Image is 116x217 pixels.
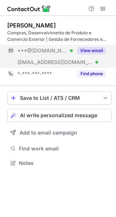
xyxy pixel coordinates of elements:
button: AI write personalized message [7,109,112,122]
span: ***@[DOMAIN_NAME] [17,47,67,54]
span: Add to email campaign [20,130,77,136]
span: Notes [19,160,109,166]
div: Compras, Desenvolvimento de Produto e Comércio Exterior | Gestão de Fornecedores e Negociação [7,30,112,43]
button: Add to email campaign [7,126,112,139]
button: Find work email [7,144,112,154]
span: [EMAIL_ADDRESS][DOMAIN_NAME] [17,59,93,65]
span: Find work email [19,145,109,152]
div: Save to List / ATS / CRM [20,95,99,101]
button: Notes [7,158,112,168]
div: [PERSON_NAME] [7,22,56,29]
button: Reveal Button [77,70,106,77]
img: ContactOut v5.3.10 [7,4,51,13]
button: Reveal Button [77,47,106,54]
button: save-profile-one-click [7,92,112,105]
span: AI write personalized message [20,112,97,118]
